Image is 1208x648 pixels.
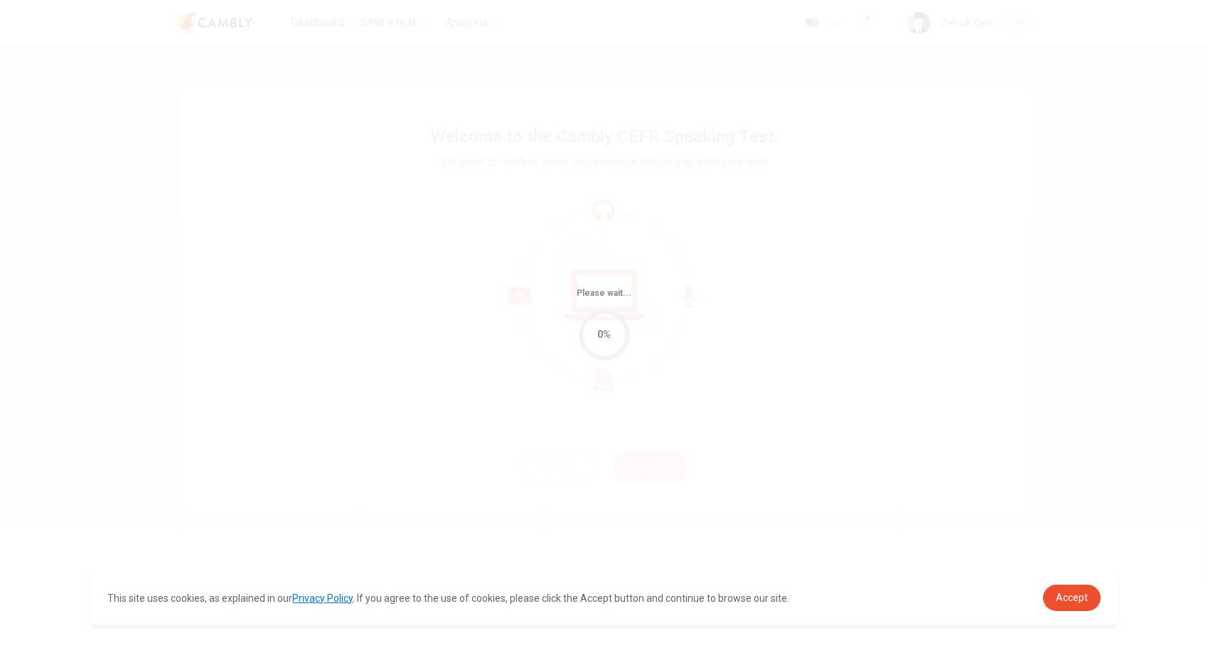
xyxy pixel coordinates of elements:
[1043,585,1101,611] a: dismiss cookie message
[292,593,353,604] a: Privacy Policy
[107,593,789,604] span: This site uses cookies, as explained in our . If you agree to the use of cookies, please click th...
[577,288,631,298] span: Please wait...
[1056,592,1088,603] span: Accept
[597,326,611,343] div: 0%
[90,570,1117,625] div: cookieconsent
